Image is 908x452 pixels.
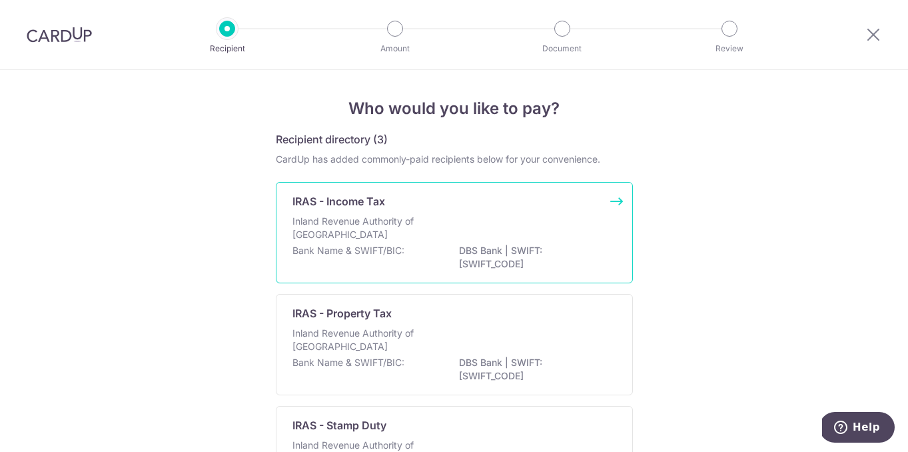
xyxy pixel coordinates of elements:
[680,42,779,55] p: Review
[292,417,386,433] p: IRAS - Stamp Duty
[276,131,388,147] h5: Recipient directory (3)
[292,244,404,257] p: Bank Name & SWIFT/BIC:
[292,356,404,369] p: Bank Name & SWIFT/BIC:
[459,244,608,271] p: DBS Bank | SWIFT: [SWIFT_CODE]
[459,356,608,383] p: DBS Bank | SWIFT: [SWIFT_CODE]
[292,215,434,241] p: Inland Revenue Authority of [GEOGRAPHIC_DATA]
[822,412,895,445] iframe: Opens a widget where you can find more information
[178,42,276,55] p: Recipient
[346,42,444,55] p: Amount
[276,97,633,121] h4: Who would you like to pay?
[292,193,385,209] p: IRAS - Income Tax
[292,327,434,353] p: Inland Revenue Authority of [GEOGRAPHIC_DATA]
[513,42,612,55] p: Document
[27,27,92,43] img: CardUp
[292,305,392,321] p: IRAS - Property Tax
[276,153,633,166] div: CardUp has added commonly-paid recipients below for your convenience.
